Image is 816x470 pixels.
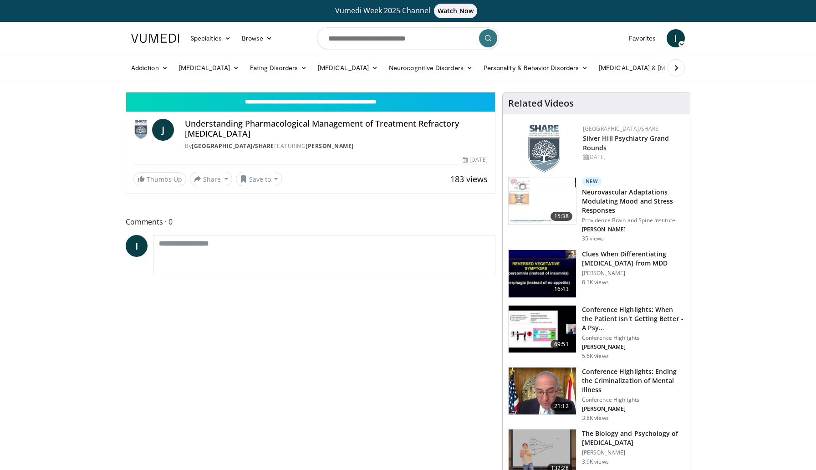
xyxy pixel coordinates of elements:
[582,334,684,342] p: Conference Highlights
[185,142,488,150] div: By FEATURING
[508,367,684,422] a: 21:12 Conference Highlights: Ending the Criminalization of Mental Illness Conference Highlights [...
[551,340,572,349] span: 69:51
[508,98,574,109] h4: Related Videos
[582,250,684,268] h3: Clues When Differentiating [MEDICAL_DATA] from MDD
[450,174,488,184] span: 183 views
[383,59,478,77] a: Neurocognitive Disorders
[551,402,572,411] span: 21:12
[509,250,576,297] img: a6520382-d332-4ed3-9891-ee688fa49237.150x105_q85_crop-smart_upscale.jpg
[593,59,724,77] a: [MEDICAL_DATA] & [MEDICAL_DATA]
[509,177,576,225] img: 4562edde-ec7e-4758-8328-0659f7ef333d.150x105_q85_crop-smart_upscale.jpg
[551,212,572,221] span: 15:38
[583,153,683,161] div: [DATE]
[582,396,684,404] p: Conference Highlights
[528,125,560,173] img: f8aaeb6d-318f-4fcf-bd1d-54ce21f29e87.png.150x105_q85_autocrop_double_scale_upscale_version-0.2.png
[185,119,488,138] h4: Understanding Pharmacological Management of Treatment Refractory [MEDICAL_DATA]
[245,59,312,77] a: Eating Disorders
[582,226,684,233] p: [PERSON_NAME]
[582,270,684,277] p: [PERSON_NAME]
[582,279,609,286] p: 8.1K views
[152,119,174,141] a: J
[236,172,282,186] button: Save to
[190,172,232,186] button: Share
[185,29,236,47] a: Specialties
[463,156,487,164] div: [DATE]
[133,172,186,186] a: Thumbs Up
[582,449,684,456] p: [PERSON_NAME]
[583,134,669,152] a: Silver Hill Psychiatry Grand Rounds
[667,29,685,47] a: I
[306,142,354,150] a: [PERSON_NAME]
[509,306,576,353] img: 4362ec9e-0993-4580-bfd4-8e18d57e1d49.150x105_q85_crop-smart_upscale.jpg
[173,59,245,77] a: [MEDICAL_DATA]
[478,59,593,77] a: Personality & Behavior Disorders
[582,352,609,360] p: 5.6K views
[133,119,148,141] img: Silver Hill Hospital/SHARE
[582,235,604,242] p: 35 views
[623,29,661,47] a: Favorites
[126,235,148,257] a: I
[582,188,684,215] h3: Neurovascular Adaptations Modulating Mood and Stress Responses
[508,250,684,298] a: 16:43 Clues When Differentiating [MEDICAL_DATA] from MDD [PERSON_NAME] 8.1K views
[582,429,684,447] h3: The Biology and Psychology of [MEDICAL_DATA]
[126,216,495,228] span: Comments 0
[508,305,684,360] a: 69:51 Conference Highlights: When the Patient Isn't Getting Better - A Psy… Conference Highlights...
[236,29,278,47] a: Browse
[582,367,684,394] h3: Conference Highlights: Ending the Criminalization of Mental Illness
[551,285,572,294] span: 16:43
[582,458,609,465] p: 3.9K views
[508,177,684,242] a: 15:38 New Neurovascular Adaptations Modulating Mood and Stress Responses Providence Brain and Spi...
[582,405,684,413] p: [PERSON_NAME]
[582,343,684,351] p: [PERSON_NAME]
[192,142,274,150] a: [GEOGRAPHIC_DATA]/SHARE
[434,4,477,18] span: Watch Now
[317,27,499,49] input: Search topics, interventions
[131,34,179,43] img: VuMedi Logo
[582,217,684,224] p: Providence Brain and Spine Institute
[126,59,173,77] a: Addiction
[312,59,383,77] a: [MEDICAL_DATA]
[582,177,602,186] p: New
[582,414,609,422] p: 3.8K views
[582,305,684,332] h3: Conference Highlights: When the Patient Isn't Getting Better - A Psy…
[509,368,576,415] img: 1419e6f0-d69a-482b-b3ae-1573189bf46e.150x105_q85_crop-smart_upscale.jpg
[583,125,659,133] a: [GEOGRAPHIC_DATA]/SHARE
[133,4,683,18] a: Vumedi Week 2025 ChannelWatch Now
